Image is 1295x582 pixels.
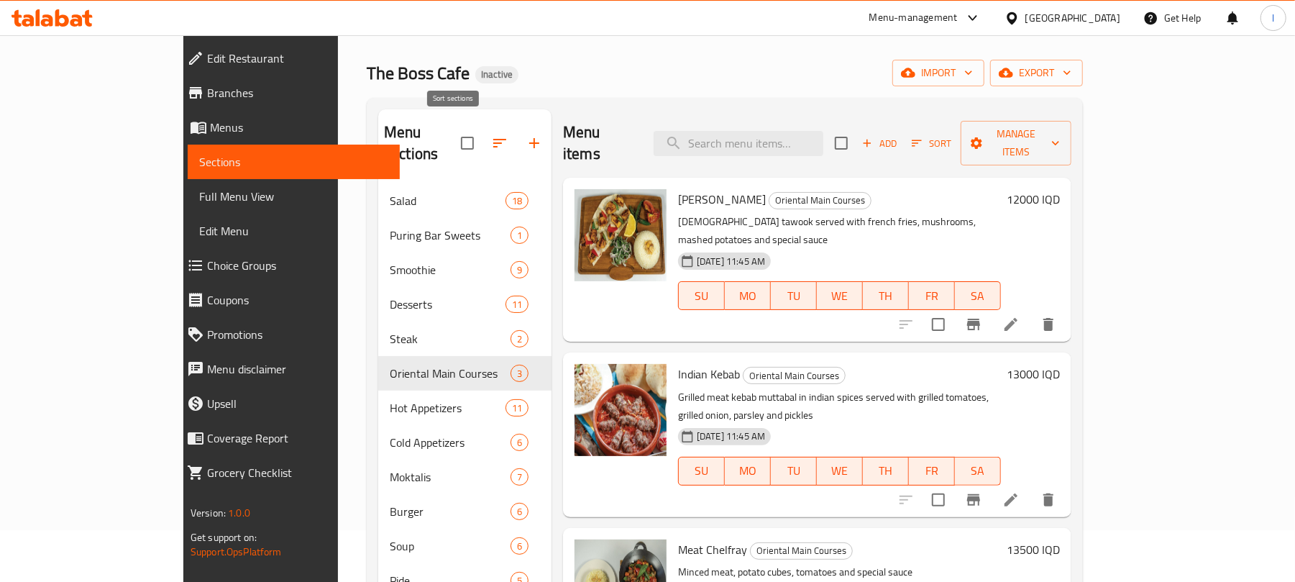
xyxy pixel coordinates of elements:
[390,365,511,382] span: Oriental Main Courses
[892,60,984,86] button: import
[909,281,955,310] button: FR
[678,563,1001,581] p: Minced meat, potato cubes, tomatoes and special sauce
[961,286,995,306] span: SA
[961,121,1071,165] button: Manage items
[743,368,845,384] span: Oriental Main Courses
[191,528,257,547] span: Get support on:
[511,436,528,450] span: 6
[210,119,388,136] span: Menus
[207,464,388,481] span: Grocery Checklist
[367,57,470,89] span: The Boss Cafe
[188,179,400,214] a: Full Menu View
[191,504,226,522] span: Version:
[390,227,511,244] span: Puring Bar Sweets
[915,286,949,306] span: FR
[378,391,552,425] div: Hot Appetizers11
[817,457,863,486] button: WE
[990,60,1083,86] button: export
[511,229,528,242] span: 1
[654,131,823,156] input: search
[777,460,811,481] span: TU
[923,309,953,340] span: Select to update
[175,248,400,283] a: Choice Groups
[972,125,1060,161] span: Manage items
[691,429,771,443] span: [DATE] 11:45 AM
[199,188,388,205] span: Full Menu View
[771,281,817,310] button: TU
[390,261,511,278] span: Smoothie
[743,367,846,384] div: Oriental Main Courses
[678,457,725,486] button: SU
[923,485,953,515] span: Select to update
[378,529,552,563] div: Soup6
[506,194,528,208] span: 18
[390,434,511,451] div: Cold Appetizers
[378,322,552,356] div: Steak2
[207,257,388,274] span: Choice Groups
[955,457,1001,486] button: SA
[909,457,955,486] button: FR
[860,135,899,152] span: Add
[823,286,857,306] span: WE
[751,542,852,559] span: Oriental Main Courses
[384,122,461,165] h2: Menu sections
[390,399,505,417] span: Hot Appetizers
[1007,364,1060,384] h6: 13000 IQD
[505,399,528,417] div: items
[175,41,400,76] a: Edit Restaurant
[207,50,388,67] span: Edit Restaurant
[731,460,765,481] span: MO
[961,460,995,481] span: SA
[175,110,400,145] a: Menus
[378,287,552,322] div: Desserts11
[511,540,528,553] span: 6
[1002,64,1071,82] span: export
[378,494,552,529] div: Burger6
[207,429,388,447] span: Coverage Report
[228,504,250,522] span: 1.0.0
[1002,316,1020,333] a: Edit menu item
[1031,307,1066,342] button: delete
[511,434,528,451] div: items
[1002,491,1020,509] a: Edit menu item
[390,330,511,347] span: Steak
[769,192,871,209] span: Oriental Main Courses
[678,539,747,560] span: Meat Chelfray
[390,537,511,555] span: Soup
[378,460,552,494] div: Moktalis7
[771,457,817,486] button: TU
[188,214,400,248] a: Edit Menu
[869,460,903,481] span: TH
[678,213,1001,249] p: [DEMOGRAPHIC_DATA] tawook served with french fries, mushrooms, mashed potatoes and special sauce
[511,263,528,277] span: 9
[915,460,949,481] span: FR
[207,291,388,309] span: Coupons
[863,281,909,310] button: TH
[390,503,511,520] div: Burger
[378,218,552,253] div: Puring Bar Sweets1
[511,332,528,346] span: 2
[390,468,511,486] div: Moktalis
[1007,189,1060,209] h6: 12000 IQD
[511,537,528,555] div: items
[691,255,771,268] span: [DATE] 11:45 AM
[511,367,528,381] span: 3
[207,360,388,378] span: Menu disclaimer
[511,261,528,278] div: items
[817,281,863,310] button: WE
[452,128,482,158] span: Select all sections
[475,66,518,83] div: Inactive
[1025,10,1120,26] div: [GEOGRAPHIC_DATA]
[511,505,528,519] span: 6
[505,192,528,209] div: items
[912,135,951,152] span: Sort
[175,421,400,455] a: Coverage Report
[731,286,765,306] span: MO
[378,356,552,391] div: Oriental Main Courses3
[175,352,400,386] a: Menu disclaimer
